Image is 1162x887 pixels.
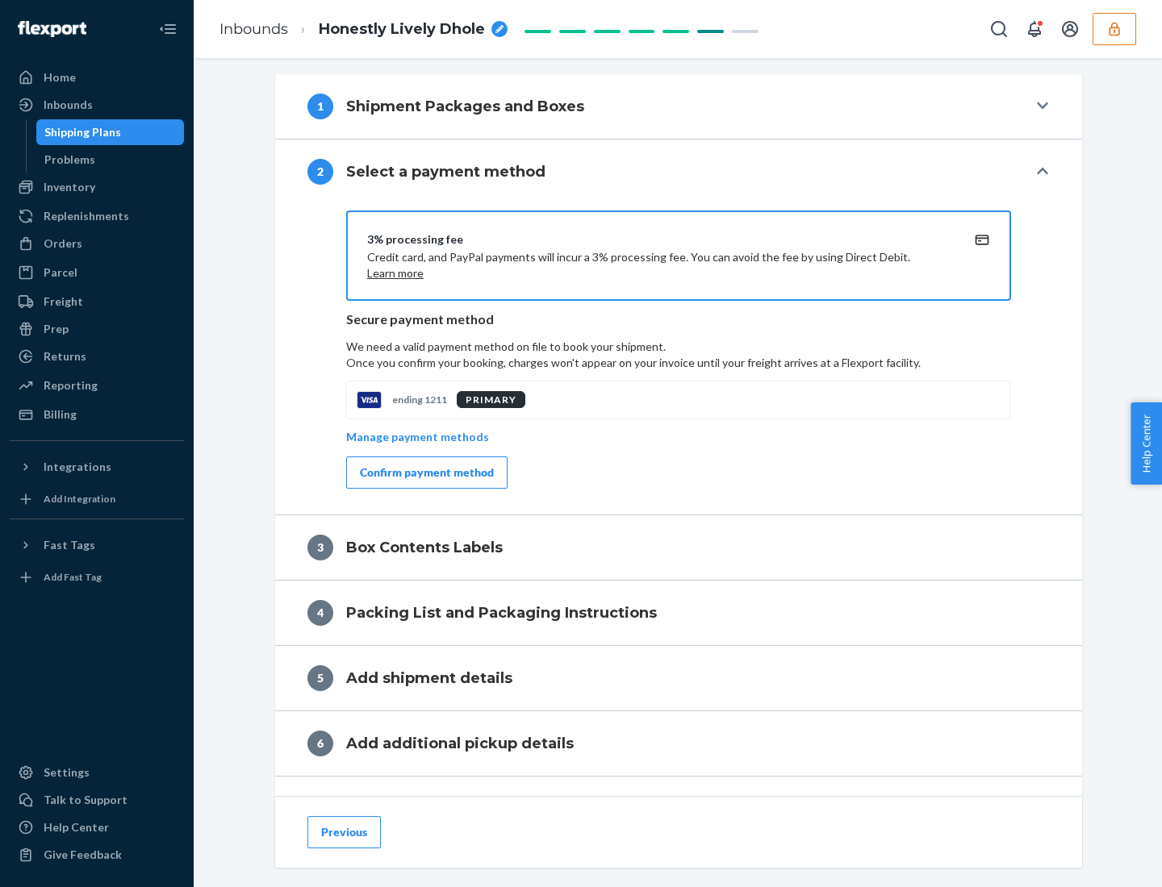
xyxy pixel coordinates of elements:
[346,161,545,182] h4: Select a payment method
[319,19,485,40] span: Honestly Lively Dhole
[307,731,333,756] div: 6
[44,847,122,863] div: Give Feedback
[1131,402,1162,485] button: Help Center
[10,65,184,90] a: Home
[346,456,508,489] button: Confirm payment method
[10,92,184,118] a: Inbounds
[44,235,82,252] div: Orders
[346,355,1011,371] p: Once you confirm your booking, charges won't appear on your invoice until your freight arrives at...
[275,140,1082,204] button: 2Select a payment method
[275,711,1082,776] button: 6Add additional pickup details
[44,459,111,475] div: Integrations
[10,260,184,285] a: Parcel
[10,373,184,398] a: Reporting
[275,581,1082,645] button: 4Packing List and Packaging Instructions
[44,570,102,584] div: Add Fast Tag
[10,174,184,200] a: Inventory
[207,6,520,53] ol: breadcrumbs
[152,13,184,45] button: Close Navigation
[367,265,424,281] button: Learn more
[44,294,83,310] div: Freight
[307,816,381,848] button: Previous
[44,97,93,113] div: Inbounds
[44,264,77,281] div: Parcel
[1018,13,1051,45] button: Open notifications
[346,602,657,623] h4: Packing List and Packaging Instructions
[346,310,1011,329] p: Secure payment method
[360,464,494,481] div: Confirm payment method
[44,179,95,195] div: Inventory
[346,537,503,558] h4: Box Contents Labels
[346,668,512,689] h4: Add shipment details
[44,124,121,140] div: Shipping Plans
[10,814,184,840] a: Help Center
[10,842,184,868] button: Give Feedback
[1054,13,1086,45] button: Open account menu
[307,94,333,119] div: 1
[10,787,184,813] a: Talk to Support
[10,231,184,256] a: Orders
[44,208,129,224] div: Replenishments
[10,532,184,558] button: Fast Tags
[10,454,184,480] button: Integrations
[44,492,115,506] div: Add Integration
[44,819,109,835] div: Help Center
[367,231,951,248] div: 3% processing fee
[457,391,525,408] div: PRIMARY
[10,760,184,785] a: Settings
[346,733,574,754] h4: Add additional pickup details
[10,402,184,427] a: Billing
[44,406,77,423] div: Billing
[346,339,1011,371] p: We need a valid payment method on file to book your shipment.
[275,646,1082,710] button: 5Add shipment details
[307,600,333,626] div: 4
[18,21,86,37] img: Flexport logo
[36,119,185,145] a: Shipping Plans
[44,152,95,168] div: Problems
[219,20,288,38] a: Inbounds
[44,764,90,781] div: Settings
[44,321,69,337] div: Prep
[307,665,333,691] div: 5
[10,203,184,229] a: Replenishments
[392,393,447,406] p: ending 1211
[44,792,127,808] div: Talk to Support
[44,537,95,553] div: Fast Tags
[275,74,1082,139] button: 1Shipment Packages and Boxes
[10,486,184,512] a: Add Integration
[275,515,1082,580] button: 3Box Contents Labels
[346,96,584,117] h4: Shipment Packages and Boxes
[10,316,184,342] a: Prep
[44,377,98,394] div: Reporting
[44,348,86,364] div: Returns
[983,13,1015,45] button: Open Search Box
[44,69,76,85] div: Home
[307,535,333,560] div: 3
[367,249,951,281] p: Credit card, and PayPal payments will incur a 3% processing fee. You can avoid the fee by using D...
[36,147,185,173] a: Problems
[275,777,1082,841] button: 7Shipping Quote
[10,564,184,590] a: Add Fast Tag
[10,289,184,314] a: Freight
[346,429,489,445] p: Manage payment methods
[10,344,184,369] a: Returns
[307,159,333,185] div: 2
